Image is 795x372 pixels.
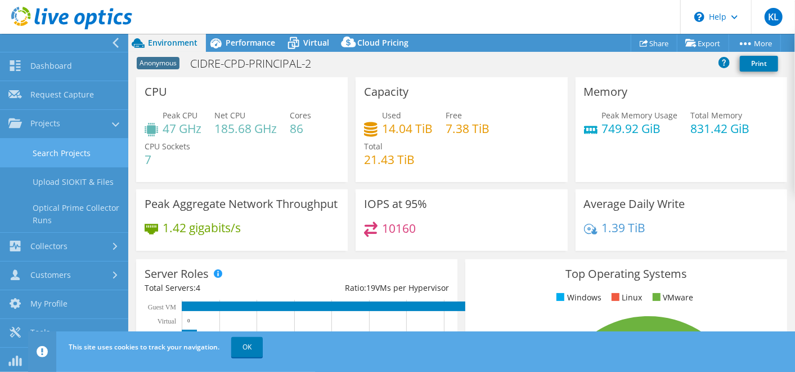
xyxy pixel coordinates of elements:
h4: 1.42 gigabits/s [163,222,241,234]
text: Guest VM [148,303,176,311]
h3: Server Roles [145,268,209,280]
h4: 749.92 GiB [602,122,678,135]
h4: 831.42 GiB [691,122,750,135]
h4: 7 [145,153,190,166]
a: More [729,34,781,52]
div: Ratio: VMs per Hypervisor [297,282,450,294]
h3: Top Operating Systems [474,268,778,280]
svg: \n [694,12,704,22]
span: Anonymous [137,57,179,69]
h3: CPU [145,86,167,98]
span: 19 [366,282,375,293]
span: This site uses cookies to track your navigation. [69,342,219,352]
h3: IOPS at 95% [364,198,427,210]
div: Total Servers: [145,282,297,294]
text: 0 [187,318,190,324]
span: Total Memory [691,110,743,121]
h3: Memory [584,86,628,98]
a: Share [631,34,677,52]
span: KL [765,8,783,26]
span: Cloud Pricing [357,37,408,48]
a: Print [740,56,778,72]
span: Virtual [303,37,329,48]
span: Environment [148,37,197,48]
span: Performance [226,37,275,48]
h3: Peak Aggregate Network Throughput [145,198,338,210]
h4: 86 [290,122,311,135]
h4: 1.39 TiB [602,222,646,234]
h4: 10160 [382,222,416,234]
span: CPU Sockets [145,141,190,152]
h4: 21.43 TiB [364,153,415,166]
h3: Average Daily Write [584,198,685,210]
span: 4 [196,282,200,293]
a: Export [677,34,729,52]
span: Total [364,141,383,152]
span: Net CPU [214,110,245,121]
a: OK [231,337,263,357]
li: Linux [609,291,643,304]
span: Used [382,110,401,121]
h3: Capacity [364,86,408,98]
h1: CIDRE-CPD-PRINCIPAL-2 [185,57,329,70]
li: Windows [554,291,601,304]
h4: 185.68 GHz [214,122,277,135]
span: Free [446,110,462,121]
span: Peak Memory Usage [602,110,678,121]
li: VMware [650,291,694,304]
h4: 7.38 TiB [446,122,489,135]
span: Peak CPU [163,110,197,121]
text: Virtual [158,317,177,325]
span: Cores [290,110,311,121]
h4: 14.04 TiB [382,122,433,135]
h4: 47 GHz [163,122,201,135]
